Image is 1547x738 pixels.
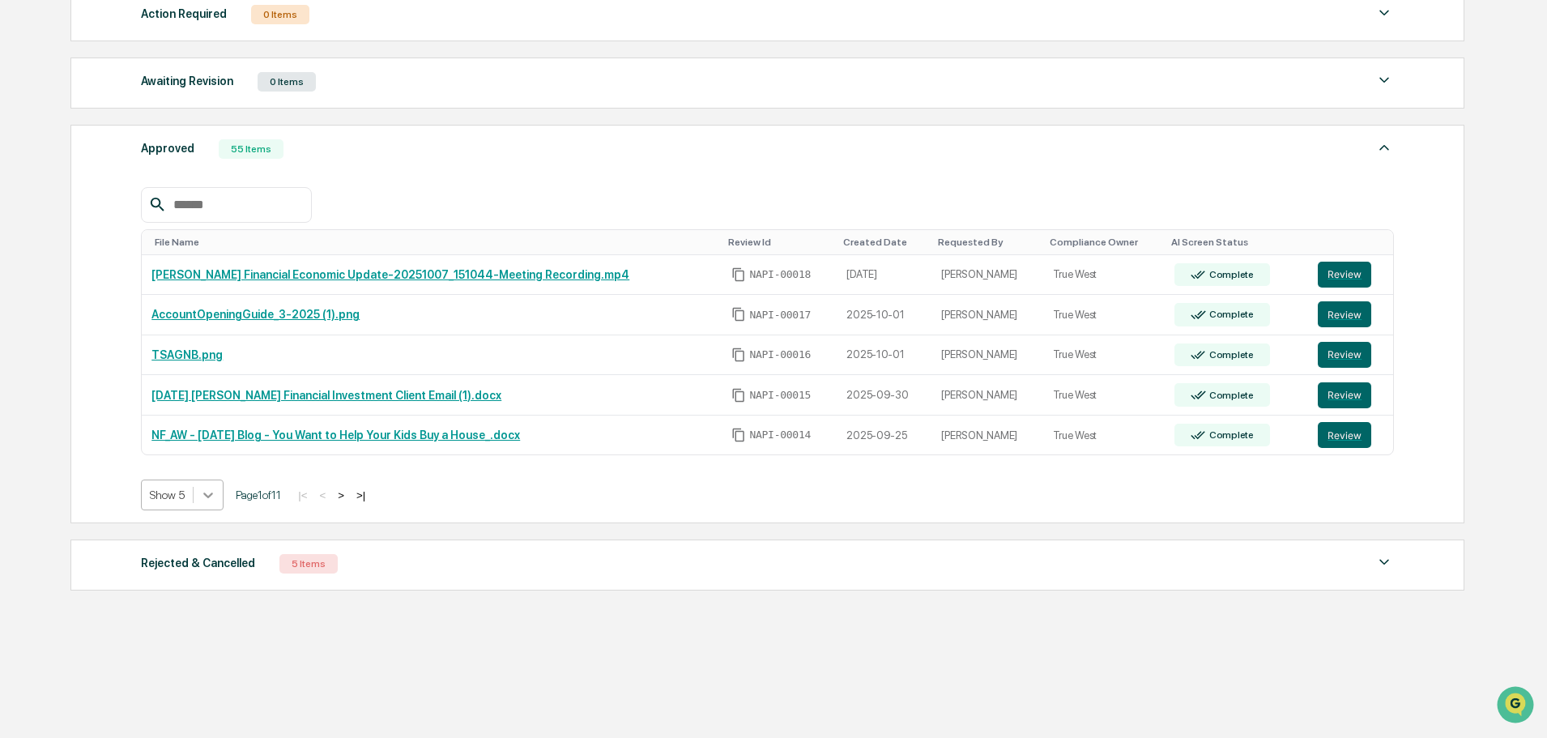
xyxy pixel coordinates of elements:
a: Review [1318,382,1383,408]
a: Review [1318,262,1383,288]
button: Review [1318,262,1371,288]
a: [PERSON_NAME] Financial Economic Update-20251007_151044-Meeting Recording.mp4 [151,268,629,281]
a: Review [1318,342,1383,368]
div: 0 Items [258,72,316,92]
a: Powered byPylon [114,274,196,287]
span: Attestations [134,204,201,220]
td: 2025-10-01 [837,335,931,376]
div: 🖐️ [16,206,29,219]
button: Review [1318,422,1371,448]
a: 🖐️Preclearance [10,198,111,227]
td: [PERSON_NAME] [931,295,1042,335]
p: How can we help? [16,34,295,60]
span: Preclearance [32,204,104,220]
div: Toggle SortBy [843,237,925,248]
span: Copy Id [731,267,746,282]
div: Awaiting Revision [141,70,233,92]
div: We're available if you need us! [55,140,205,153]
a: Review [1318,301,1383,327]
td: True West [1043,255,1165,296]
button: < [314,488,330,502]
td: [PERSON_NAME] [931,255,1042,296]
img: caret [1374,552,1394,572]
div: Complete [1206,349,1254,360]
td: 2025-09-30 [837,375,931,416]
button: |< [293,488,312,502]
div: Toggle SortBy [155,237,715,248]
a: [DATE] [PERSON_NAME] Financial Investment Client Email (1).docx [151,389,501,402]
a: TSAGNB.png [151,348,223,361]
div: 55 Items [219,139,283,159]
div: Toggle SortBy [1171,237,1302,248]
div: 5 Items [279,554,338,574]
div: 🗄️ [117,206,130,219]
span: Page 1 of 11 [236,488,281,501]
a: AccountOpeningGuide_3-2025 (1).png [151,308,360,321]
span: Data Lookup [32,235,102,251]
div: Approved [141,138,194,159]
img: caret [1374,3,1394,23]
a: 🔎Data Lookup [10,228,109,258]
span: Copy Id [731,348,746,362]
div: Complete [1206,429,1254,441]
span: Copy Id [731,307,746,322]
div: Toggle SortBy [1050,237,1158,248]
div: Toggle SortBy [728,237,830,248]
span: NAPI-00017 [749,309,811,322]
a: Review [1318,422,1383,448]
span: NAPI-00016 [749,348,811,361]
div: Complete [1206,269,1254,280]
button: Review [1318,342,1371,368]
button: Review [1318,382,1371,408]
span: NAPI-00014 [749,429,811,442]
td: True West [1043,416,1165,455]
div: Complete [1206,390,1254,401]
span: Pylon [161,275,196,287]
td: True West [1043,375,1165,416]
td: [DATE] [837,255,931,296]
a: 🗄️Attestations [111,198,207,227]
td: True West [1043,295,1165,335]
td: 2025-09-25 [837,416,931,455]
span: Copy Id [731,388,746,403]
img: caret [1374,70,1394,90]
button: >| [352,488,370,502]
td: [PERSON_NAME] [931,375,1042,416]
div: Toggle SortBy [938,237,1036,248]
div: Action Required [141,3,227,24]
div: 0 Items [251,5,309,24]
td: True West [1043,335,1165,376]
img: caret [1374,138,1394,157]
div: Start new chat [55,124,266,140]
div: 🔎 [16,237,29,250]
div: Rejected & Cancelled [141,552,255,574]
iframe: Open customer support [1495,685,1539,728]
td: 2025-10-01 [837,295,931,335]
td: [PERSON_NAME] [931,416,1042,455]
td: [PERSON_NAME] [931,335,1042,376]
button: > [333,488,349,502]
button: Review [1318,301,1371,327]
div: Toggle SortBy [1321,237,1387,248]
div: Complete [1206,309,1254,320]
img: 1746055101610-c473b297-6a78-478c-a979-82029cc54cd1 [16,124,45,153]
span: NAPI-00015 [749,389,811,402]
span: NAPI-00018 [749,268,811,281]
a: NF_AW - [DATE] Blog - You Want to Help Your Kids Buy a House_.docx [151,429,520,442]
span: Copy Id [731,428,746,442]
button: Start new chat [275,129,295,148]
